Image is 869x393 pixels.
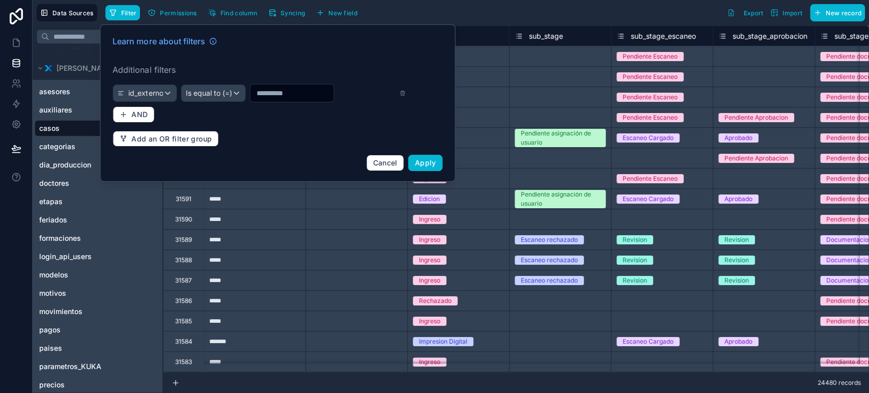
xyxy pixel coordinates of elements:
[113,64,442,76] label: Additional filters
[175,317,192,325] div: 31585
[724,276,749,285] div: Revision
[724,113,788,122] div: Pendiente Aprobacion
[373,158,398,167] span: Cancel
[767,4,806,21] button: Import
[724,337,752,346] div: Aprobado
[408,155,443,171] button: Apply
[623,93,678,102] div: Pendiente Escaneo
[806,4,865,21] a: New record
[328,9,357,17] span: New field
[818,379,861,387] span: 24480 records
[175,215,192,223] div: 31590
[810,4,865,21] button: New record
[743,9,763,17] span: Export
[724,194,752,204] div: Aprobado
[367,155,404,171] button: Cancel
[175,358,192,366] div: 31583
[113,131,218,147] button: Add an OR filter group
[826,9,861,17] span: New record
[724,154,788,163] div: Pendiente Aprobacion
[113,106,154,123] button: AND
[220,9,257,17] span: Find column
[623,174,678,183] div: Pendiente Escaneo
[724,256,749,265] div: Revision
[521,256,578,265] div: Escaneo rechazado
[37,4,97,21] button: Data Sources
[419,194,440,204] div: Edicion
[131,134,212,144] span: Add an OR filter group
[131,110,148,119] span: AND
[144,5,204,20] a: Permissions
[623,337,674,346] div: Escaneo Cargado
[724,235,749,244] div: Revision
[623,235,647,244] div: Revision
[419,215,440,224] div: Ingreso
[176,195,191,203] div: 31591
[419,235,440,244] div: Ingreso
[419,337,467,346] div: Impresion Digital
[419,256,440,265] div: Ingreso
[733,31,807,41] span: sub_stage_aprobacion
[623,133,674,143] div: Escaneo Cargado
[205,5,261,20] button: Find column
[113,85,177,102] button: id_externo
[529,31,563,41] span: sub_stage
[623,194,674,204] div: Escaneo Cargado
[623,113,678,122] div: Pendiente Escaneo
[623,256,647,265] div: Revision
[623,276,647,285] div: Revision
[521,190,600,208] div: Pendiente asignación de usuario
[175,236,192,244] div: 31589
[724,133,752,143] div: Aprobado
[521,276,578,285] div: Escaneo rechazado
[415,158,436,167] span: Apply
[281,9,305,17] span: Syncing
[521,129,600,147] div: Pendiente asignación de usuario
[181,85,245,102] button: Is equal to (=)
[185,88,232,98] span: Is equal to (=)
[105,5,141,20] button: Filter
[175,256,192,264] div: 31588
[631,31,696,41] span: sub_stage_escaneo
[265,5,309,20] button: Syncing
[175,338,192,346] div: 31584
[419,296,452,305] div: Rechazado
[419,357,440,367] div: Ingreso
[175,297,192,305] div: 31586
[113,35,205,47] span: Learn more about filters
[521,235,578,244] div: Escaneo rechazado
[52,9,94,17] span: Data Sources
[128,88,163,98] span: id_externo
[144,5,200,20] button: Permissions
[265,5,313,20] a: Syncing
[723,4,767,21] button: Export
[175,276,192,285] div: 31587
[623,72,678,81] div: Pendiente Escaneo
[623,52,678,61] div: Pendiente Escaneo
[782,9,802,17] span: Import
[160,9,197,17] span: Permissions
[121,9,137,17] span: Filter
[113,35,217,47] a: Learn more about filters
[313,5,361,20] button: New field
[419,317,440,326] div: Ingreso
[419,276,440,285] div: Ingreso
